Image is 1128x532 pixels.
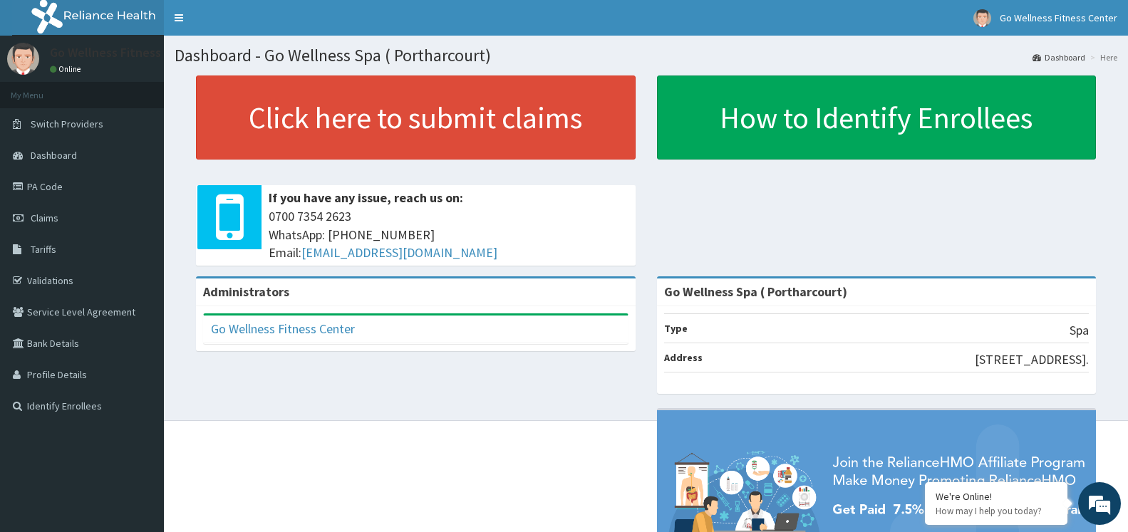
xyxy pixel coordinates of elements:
a: Dashboard [1033,51,1085,63]
a: [EMAIL_ADDRESS][DOMAIN_NAME] [301,244,497,261]
a: Go Wellness Fitness Center [211,320,355,337]
span: Claims [31,212,58,224]
span: Tariffs [31,243,56,256]
a: How to Identify Enrollees [657,75,1097,160]
p: [STREET_ADDRESS]. [975,350,1089,369]
b: If you have any issue, reach us on: [269,189,463,206]
img: User Image [7,43,39,75]
p: Spa [1070,321,1089,340]
span: Go Wellness Fitness Center [1000,11,1117,24]
span: 0700 7354 2623 WhatsApp: [PHONE_NUMBER] Email: [269,207,628,262]
img: User Image [973,9,991,27]
a: Online [50,64,84,74]
a: Click here to submit claims [196,75,636,160]
p: Go Wellness Fitness Center [50,46,202,59]
b: Address [664,351,703,364]
p: How may I help you today? [936,505,1057,517]
span: Dashboard [31,149,77,162]
div: We're Online! [936,490,1057,503]
b: Administrators [203,283,289,300]
b: Type [664,322,688,335]
span: Switch Providers [31,118,103,130]
h1: Dashboard - Go Wellness Spa ( Portharcourt) [175,46,1117,65]
strong: Go Wellness Spa ( Portharcourt) [664,283,847,300]
li: Here [1087,51,1117,63]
